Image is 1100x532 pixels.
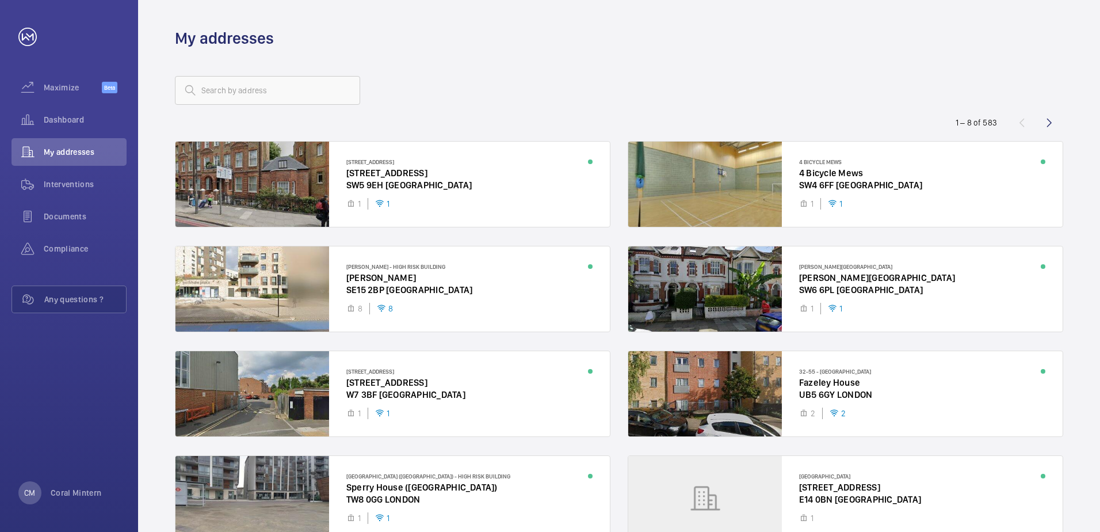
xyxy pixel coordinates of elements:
span: Documents [44,211,127,222]
p: CM [24,487,35,499]
span: Beta [102,82,117,93]
span: Maximize [44,82,102,93]
span: My addresses [44,146,127,158]
div: 1 – 8 of 583 [956,117,997,128]
p: Coral Mintern [51,487,102,499]
span: Dashboard [44,114,127,126]
span: Compliance [44,243,127,254]
span: Any questions ? [44,294,126,305]
input: Search by address [175,76,360,105]
h1: My addresses [175,28,274,49]
span: Interventions [44,178,127,190]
